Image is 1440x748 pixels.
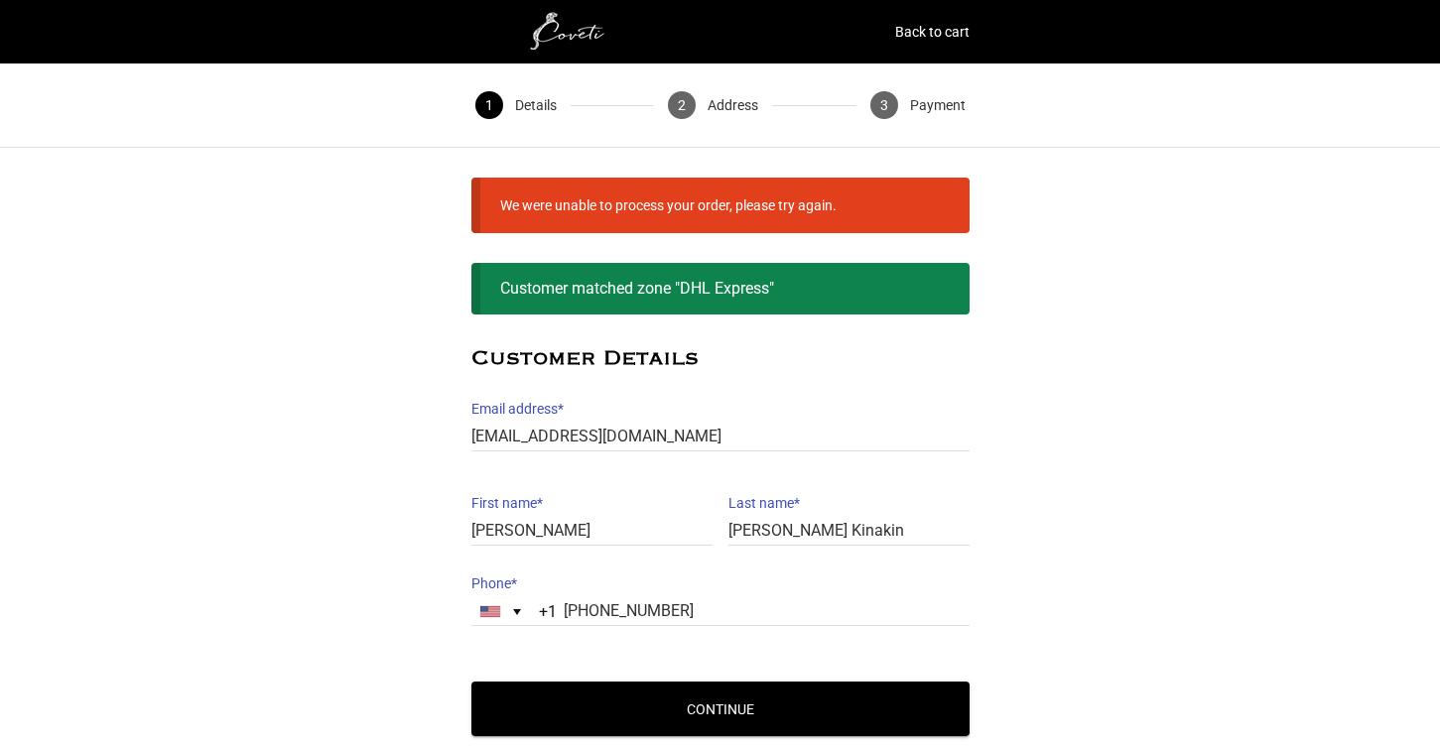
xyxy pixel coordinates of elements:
div: Customer matched zone "DHL Express" [471,263,970,314]
span: 3 [870,91,898,119]
label: First name [471,489,713,517]
button: Selected country [472,598,557,625]
button: Continue [471,682,970,736]
span: 2 [668,91,696,119]
li: We were unable to process your order, please try again. [500,191,837,219]
button: 1 Details [461,63,571,147]
button: 2 Address [654,63,772,147]
input: 201-555-0123 [471,597,970,626]
label: Email address [471,395,970,423]
label: Phone [471,569,970,597]
h2: Customer Details [471,346,970,371]
span: Address [708,91,758,119]
span: 1 [475,91,503,119]
a: Back to cart [895,18,970,46]
div: +1 [539,596,557,628]
label: Last name [728,489,970,517]
span: Details [515,91,557,119]
button: 3 Payment [856,63,980,147]
img: white1.png [471,12,670,52]
span: Payment [910,91,966,119]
